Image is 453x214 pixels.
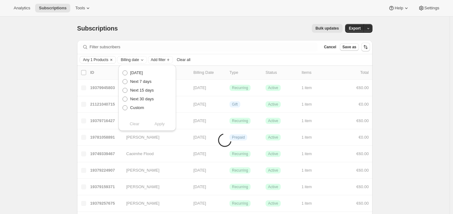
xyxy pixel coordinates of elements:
[321,43,339,51] button: Cancel
[177,57,190,62] span: Clear all
[130,97,154,101] span: Next 30 days
[35,4,70,12] button: Subscriptions
[151,57,165,62] span: Add filter
[349,26,361,31] span: Export
[340,43,359,51] button: Save as
[312,24,343,33] button: Bulk updates
[414,4,443,12] button: Settings
[118,56,146,63] button: Billing date
[395,6,403,11] span: Help
[10,4,34,12] button: Analytics
[342,45,356,50] span: Save as
[148,56,173,64] button: Add filter
[174,56,193,64] button: Clear all
[385,4,413,12] button: Help
[130,105,144,110] span: Custom
[77,25,118,32] span: Subscriptions
[14,6,30,11] span: Analytics
[424,6,439,11] span: Settings
[130,79,152,84] span: Next 7 days
[345,24,364,33] button: Export
[80,56,108,63] button: Any 1 Products
[130,70,143,75] span: [DATE]
[90,43,318,51] input: Filter subscribers
[121,57,139,62] span: Billing date
[39,6,67,11] span: Subscriptions
[316,26,339,31] span: Bulk updates
[361,43,370,51] button: Sort the results
[324,45,336,50] span: Cancel
[130,88,154,93] span: Next 15 days
[72,4,95,12] button: Tools
[83,57,108,62] span: Any 1 Products
[75,6,85,11] span: Tools
[108,56,114,63] button: Clear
